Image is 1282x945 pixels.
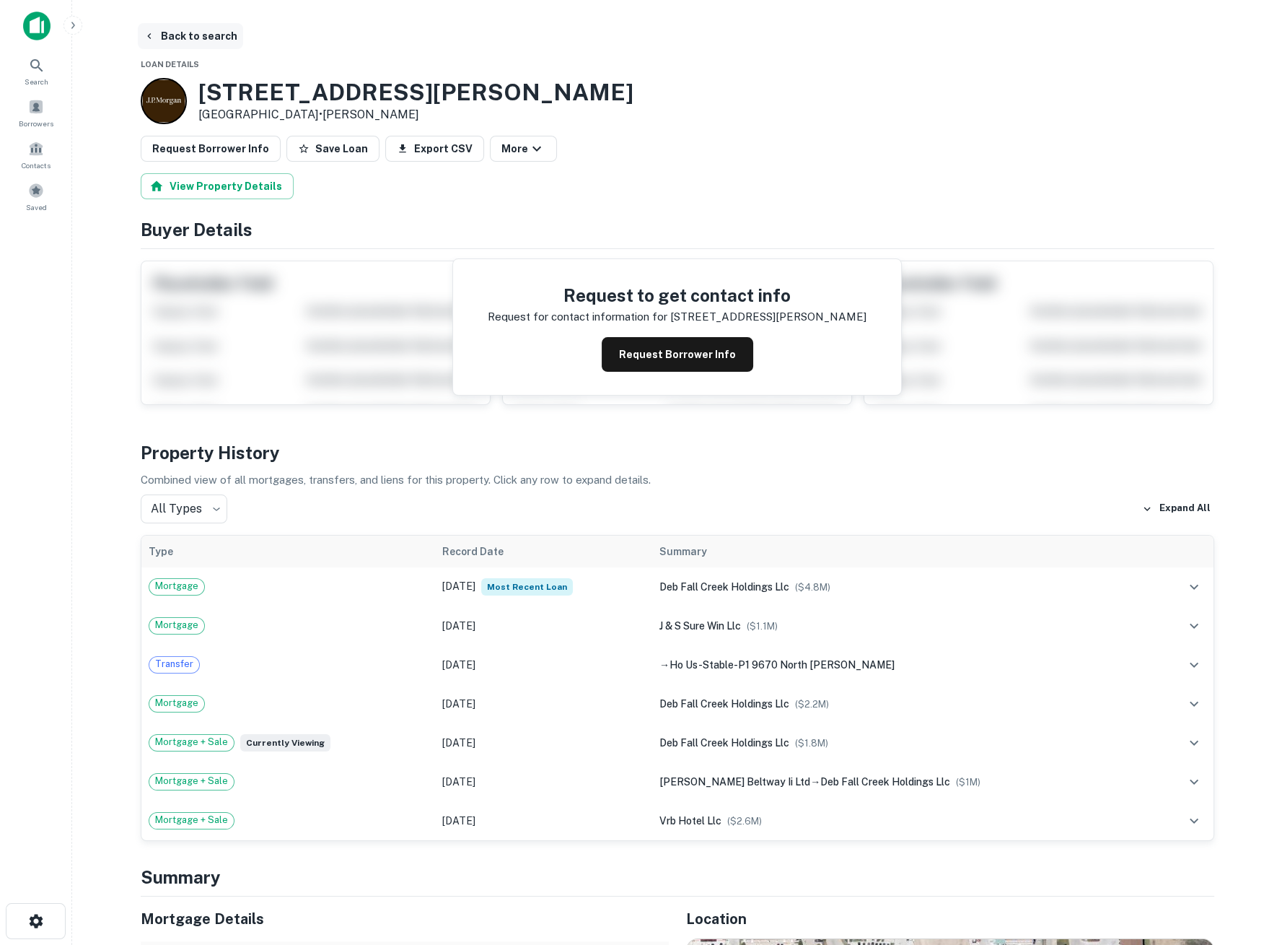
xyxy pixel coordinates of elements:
[727,816,762,827] span: ($ 2.6M )
[149,813,234,827] span: Mortgage + Sale
[149,774,234,788] span: Mortgage + Sale
[141,136,281,162] button: Request Borrower Info
[795,738,828,749] span: ($ 1.8M )
[141,495,227,523] div: All Types
[4,51,68,90] a: Search
[25,76,48,87] span: Search
[322,108,419,121] a: [PERSON_NAME]
[652,536,1155,567] th: Summary
[1182,731,1206,755] button: expand row
[435,801,652,840] td: [DATE]
[149,657,199,671] span: Transfer
[138,23,243,49] button: Back to search
[1182,653,1206,677] button: expand row
[141,908,669,930] h5: Mortgage Details
[1210,829,1282,899] iframe: Chat Widget
[435,762,652,801] td: [DATE]
[22,160,51,171] span: Contacts
[1138,498,1214,520] button: Expand All
[149,618,204,632] span: Mortgage
[669,659,895,671] span: ho us-stable-p1 9670 north [PERSON_NAME]
[490,136,557,162] button: More
[820,776,950,788] span: deb fall creek holdings llc
[659,657,1148,673] div: →
[435,645,652,684] td: [DATE]
[659,815,721,827] span: vrb hotel llc
[4,177,68,216] a: Saved
[670,308,866,326] p: [STREET_ADDRESS][PERSON_NAME]
[435,567,652,606] td: [DATE]
[435,684,652,723] td: [DATE]
[795,582,830,593] span: ($ 4.8M )
[26,201,47,213] span: Saved
[795,699,829,710] span: ($ 2.2M )
[659,581,789,593] span: deb fall creek holdings llc
[481,578,573,596] span: Most Recent Loan
[1182,692,1206,716] button: expand row
[1182,770,1206,794] button: expand row
[1182,809,1206,833] button: expand row
[385,136,484,162] button: Export CSV
[4,93,68,132] a: Borrowers
[23,12,51,40] img: capitalize-icon.png
[1182,614,1206,638] button: expand row
[141,536,435,567] th: Type
[149,735,234,749] span: Mortgage + Sale
[149,579,204,593] span: Mortgage
[141,173,294,199] button: View Property Details
[141,217,1214,243] h4: Buyer Details
[602,337,753,372] button: Request Borrower Info
[659,620,741,632] span: j & s sure win llc
[659,776,810,788] span: [PERSON_NAME] beltway ii ltd
[240,734,330,752] span: Currently viewing
[286,136,379,162] button: Save Loan
[141,60,199,69] span: Loan Details
[435,723,652,762] td: [DATE]
[141,864,1214,890] h4: Summary
[198,79,633,106] h3: [STREET_ADDRESS][PERSON_NAME]
[1182,575,1206,599] button: expand row
[435,606,652,645] td: [DATE]
[4,135,68,174] a: Contacts
[747,621,778,632] span: ($ 1.1M )
[686,908,1214,930] h5: Location
[659,774,1148,790] div: →
[149,696,204,710] span: Mortgage
[198,106,633,123] p: [GEOGRAPHIC_DATA] •
[488,308,667,326] p: Request for contact information for
[659,698,789,710] span: deb fall creek holdings llc
[659,737,789,749] span: deb fall creek holdings llc
[19,118,53,129] span: Borrowers
[141,440,1214,466] h4: Property History
[435,536,652,567] th: Record Date
[956,777,980,788] span: ($ 1M )
[488,282,866,308] h4: Request to get contact info
[141,471,1214,489] p: Combined view of all mortgages, transfers, and liens for this property. Click any row to expand d...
